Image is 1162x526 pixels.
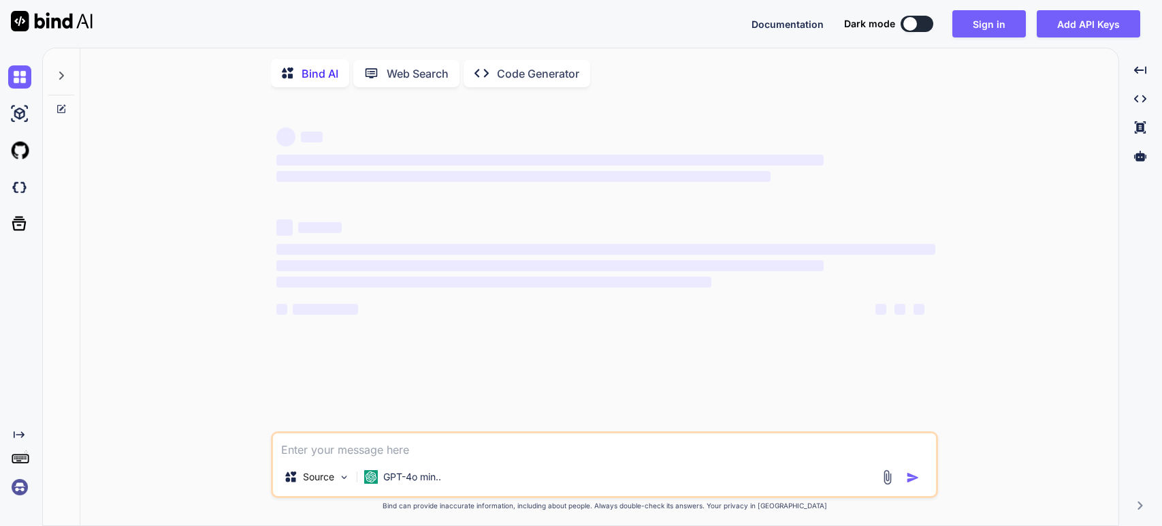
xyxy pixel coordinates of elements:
[276,171,771,182] span: ‌
[497,65,579,82] p: Code Generator
[879,469,895,485] img: attachment
[952,10,1026,37] button: Sign in
[8,176,31,199] img: darkCloudIdeIcon
[276,244,935,255] span: ‌
[906,471,920,484] img: icon
[276,304,287,315] span: ‌
[752,17,824,31] button: Documentation
[844,17,895,31] span: Dark mode
[1037,10,1140,37] button: Add API Keys
[276,260,823,271] span: ‌
[301,131,323,142] span: ‌
[276,277,711,288] span: ‌
[293,304,358,315] span: ‌
[11,11,93,31] img: Bind AI
[914,304,924,315] span: ‌
[8,139,31,162] img: githubLight
[8,65,31,89] img: chat
[303,470,334,484] p: Source
[338,471,350,483] img: Pick Models
[383,470,441,484] p: GPT-4o min..
[276,219,293,236] span: ‌
[8,102,31,125] img: ai-studio
[276,127,295,146] span: ‌
[8,476,31,499] img: signin
[752,18,824,30] span: Documentation
[298,222,342,233] span: ‌
[387,65,449,82] p: Web Search
[894,304,905,315] span: ‌
[276,155,823,166] span: ‌
[271,501,938,511] p: Bind can provide inaccurate information, including about people. Always double-check its answers....
[302,65,338,82] p: Bind AI
[875,304,886,315] span: ‌
[364,470,378,484] img: GPT-4o mini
